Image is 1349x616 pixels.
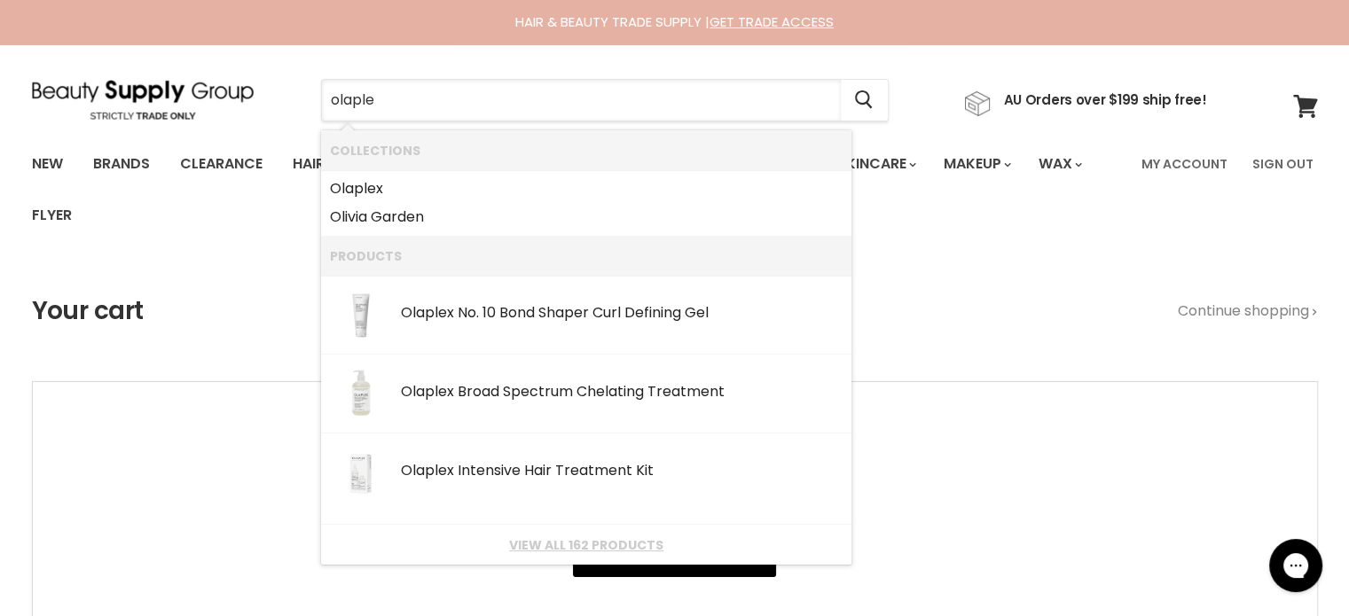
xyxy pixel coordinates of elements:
a: Continue shopping [1178,303,1318,319]
li: Collections [321,130,851,170]
li: View All [321,525,851,565]
iframe: Gorgias live chat messenger [1260,533,1331,598]
a: GET TRADE ACCESS [710,12,834,31]
li: Collections: Olaplex [321,170,851,203]
li: Collections: Olivia Garden [321,203,851,236]
div: aplex Broad Spectrum Chelating Treatment [401,384,843,402]
a: ivia Garden [330,203,843,231]
a: Skincare [824,145,927,183]
a: Sign Out [1242,145,1324,183]
b: Ol [330,178,345,199]
ul: Main menu [19,138,1131,241]
img: ScreenShot2021-12-07at10.20.17am_200x.png [332,442,390,517]
a: Wax [1025,145,1093,183]
button: Search [841,80,888,121]
div: HAIR & BEAUTY TRADE SUPPLY | [10,13,1340,31]
div: aplex Intensive Hair Treatment Kit [401,463,843,481]
img: ox55.webp [330,363,392,425]
b: Ol [401,302,416,323]
li: Products: Olaplex Broad Spectrum Chelating Treatment [321,355,851,433]
img: N10_MAIN-Front_WHITE_2000x2000_1440x_73d2a678-ff81-4dea-a747-c76cbd486e3a.webp [330,285,392,347]
a: Makeup [930,145,1022,183]
b: Ol [401,460,416,480]
h1: Your cart [32,297,144,325]
li: Products [321,236,851,276]
li: Products: Olaplex Intensive Hair Treatment Kit [321,433,851,525]
a: aplex [330,175,843,203]
a: My Account [1131,145,1238,183]
b: Ol [330,207,345,227]
a: Clearance [167,145,276,183]
b: Ol [401,381,416,402]
a: New [19,145,76,183]
a: Haircare [279,145,382,183]
input: Search [322,80,841,121]
a: Flyer [19,197,85,234]
div: aplex No. 10 Bond Shaper Curl Defining Gel [401,305,843,324]
nav: Main [10,138,1340,241]
a: View all 162 products [330,538,843,552]
li: Products: Olaplex No. 10 Bond Shaper Curl Defining Gel [321,276,851,355]
a: Brands [80,145,163,183]
form: Product [321,79,889,121]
